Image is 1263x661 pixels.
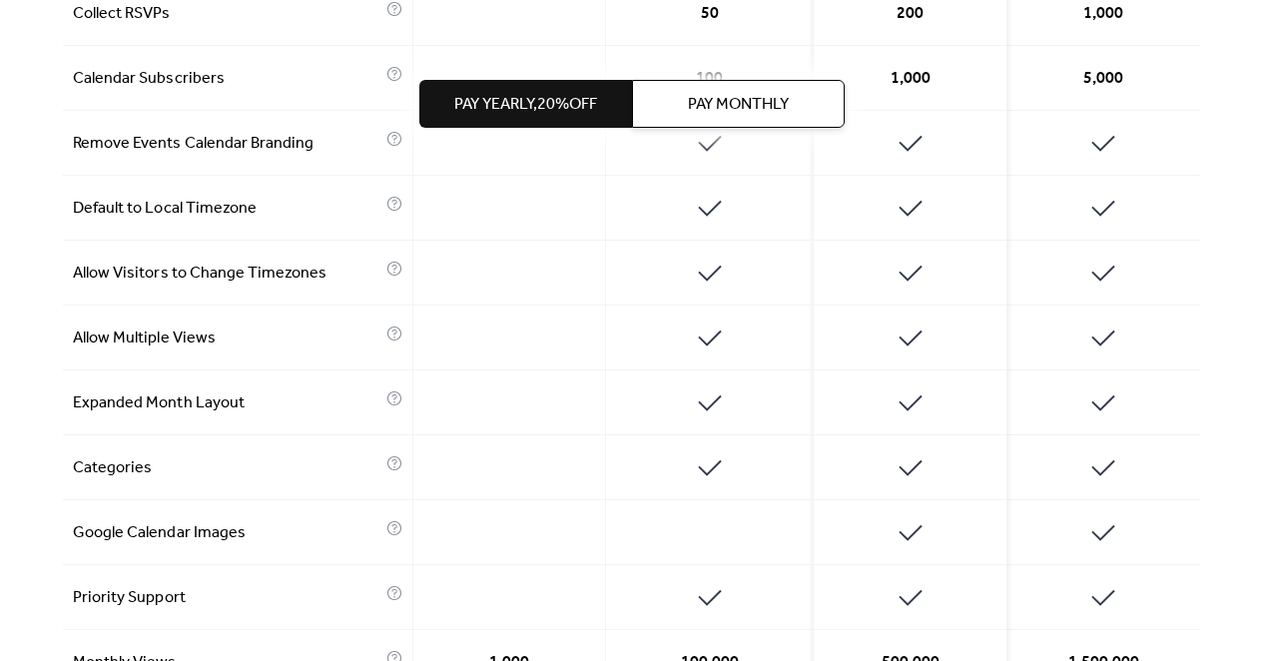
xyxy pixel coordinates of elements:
span: Priority Support [73,586,381,610]
span: Collect RSVPs [73,2,381,26]
span: 1,000 [1083,2,1123,26]
span: 200 [897,2,924,26]
span: Default to Local Timezone [73,197,381,221]
button: Pay Monthly [632,80,845,128]
span: Allow Multiple Views [73,327,381,350]
span: Google Calendar Images [73,521,381,545]
span: Categories [73,456,381,480]
span: 5,000 [1083,67,1123,91]
span: Allow Visitors to Change Timezones [73,262,381,286]
button: Pay Yearly,20%off [419,80,632,128]
span: Expanded Month Layout [73,391,381,415]
span: Calendar Subscribers [73,67,381,91]
span: 1,000 [891,67,931,91]
span: Remove Events Calendar Branding [73,132,381,156]
span: Pay Yearly, 20% off [454,93,597,117]
span: Pay Monthly [688,93,789,117]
